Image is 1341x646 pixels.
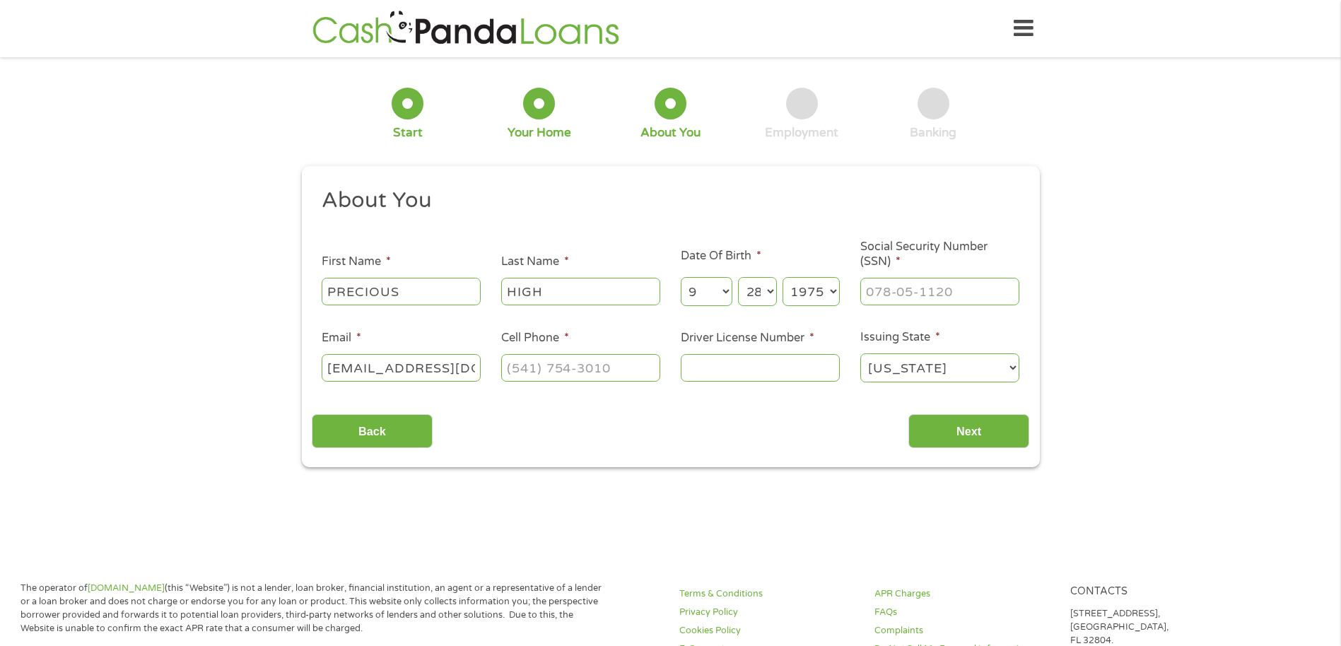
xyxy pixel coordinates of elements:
[322,254,391,269] label: First Name
[1070,585,1248,599] h4: Contacts
[640,125,701,141] div: About You
[679,624,857,638] a: Cookies Policy
[908,414,1029,449] input: Next
[860,330,940,345] label: Issuing State
[322,331,361,346] label: Email
[501,254,569,269] label: Last Name
[874,587,1053,601] a: APR Charges
[765,125,838,141] div: Employment
[679,587,857,601] a: Terms & Conditions
[681,331,814,346] label: Driver License Number
[308,8,623,49] img: GetLoanNow Logo
[508,125,571,141] div: Your Home
[679,606,857,619] a: Privacy Policy
[88,582,165,594] a: [DOMAIN_NAME]
[393,125,423,141] div: Start
[681,249,761,264] label: Date Of Birth
[501,278,660,305] input: Smith
[21,582,607,635] p: The operator of (this “Website”) is not a lender, loan broker, financial institution, an agent or...
[322,187,1009,215] h2: About You
[874,624,1053,638] a: Complaints
[860,278,1019,305] input: 078-05-1120
[501,354,660,381] input: (541) 754-3010
[860,240,1019,269] label: Social Security Number (SSN)
[910,125,956,141] div: Banking
[501,331,569,346] label: Cell Phone
[322,278,481,305] input: John
[874,606,1053,619] a: FAQs
[322,354,481,381] input: john@gmail.com
[312,414,433,449] input: Back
